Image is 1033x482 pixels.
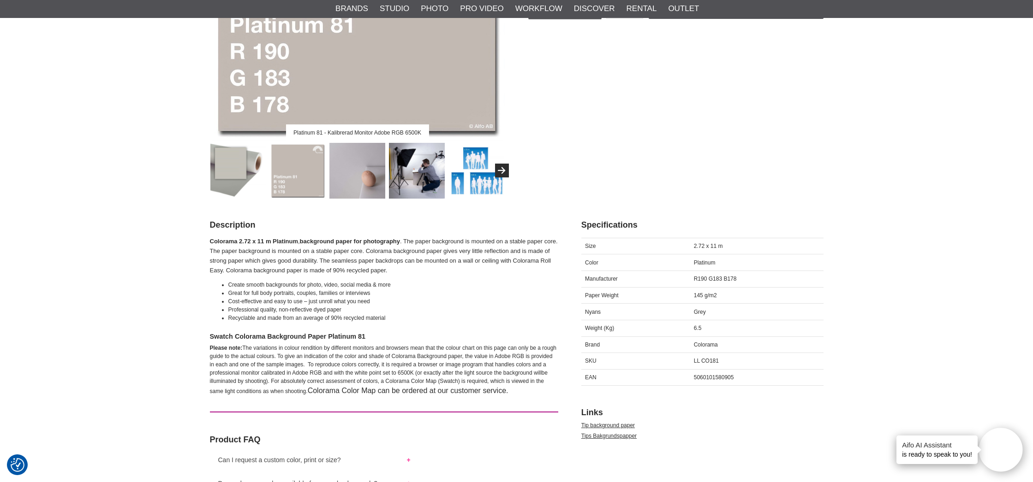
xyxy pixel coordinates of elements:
[896,435,978,464] div: is ready to speak to you!
[210,219,558,231] h2: Description
[585,276,618,282] span: Manufacturer
[335,3,368,15] a: Brands
[585,358,597,364] span: SKU
[581,407,824,418] h2: Links
[585,309,601,315] span: Nyans
[581,219,824,231] h2: Specifications
[585,259,598,266] span: Color
[210,434,558,446] h2: Product FAQ
[585,341,600,348] span: Brand
[585,292,619,299] span: Paper Weight
[694,276,737,282] span: R190 G183 B178
[300,238,400,245] strong: background paper for photography
[581,433,637,439] a: Tips Bakgrundspapper
[460,3,503,15] a: Pro Video
[210,452,419,464] button: Can I request a custom color, print or size?
[210,238,298,245] strong: Colorama 2.72 x 11 m Platinum
[495,164,509,177] button: Next
[668,3,699,15] a: Outlet
[448,143,504,199] img: Seamless Paper Width Comparison
[210,237,558,275] p: , . The paper background is mounted on a stable paper core. The paper background is mounted on a ...
[902,440,972,450] h4: Aifo AI Assistant
[694,325,702,331] span: 6.5
[210,143,266,199] img: Colorama Bakgrundspapper Platinium, 2,72x11m
[694,292,717,299] span: 145 g/m2
[694,243,723,249] span: 2.72 x 11 m
[585,243,596,249] span: Size
[210,344,558,396] div: The variations in colour rendition by different monitors and browsers mean that the colour chart ...
[585,374,597,381] span: EAN
[308,387,508,394] span: Colorama Color Map can be ordered at our customer service.
[228,297,558,306] li: Cost-effective and easy to use – just unroll what you need
[389,143,445,199] img: Colorama Platinum Sampel Image
[585,325,614,331] span: Weight (Kg)
[581,422,635,429] a: Tip background paper
[694,374,734,381] span: 5060101580905
[228,314,558,322] li: Recyclable and made from an average of 90% recycled material
[210,332,558,341] h4: Swatch Colorama Background Paper Platinum 81
[694,358,719,364] span: LL CO181
[421,3,448,15] a: Photo
[11,458,24,472] img: Revisit consent button
[515,3,562,15] a: Workflow
[228,306,558,314] li: Professional quality, non-reflective dyed paper
[228,281,558,289] li: Create smooth backgrounds for photo, video, social media & more
[380,3,409,15] a: Studio
[329,143,385,199] img: Colorama Platinum Sampel Image
[694,341,718,348] span: Colorama
[286,124,429,141] div: Platinum 81 - Kalibrerad Monitor Adobe RGB 6500K
[228,289,558,297] li: Great for full body portraits, couples, families or interviews
[694,309,706,315] span: Grey
[694,259,716,266] span: Platinum
[627,3,657,15] a: Rental
[210,345,243,351] strong: Please note:
[11,457,24,473] button: Consent Preferences
[270,143,326,199] img: Platinum 81 - Kalibrerad Monitor Adobe RGB 6500K
[574,3,615,15] a: Discover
